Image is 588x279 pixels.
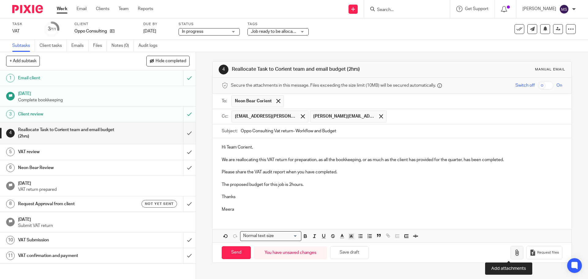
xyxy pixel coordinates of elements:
span: Normal text size [242,233,275,239]
h1: Request Approval from client [18,199,124,209]
label: Tags [247,22,309,27]
a: Emails [71,40,89,52]
span: Get Support [465,7,488,11]
div: VAT [12,28,37,34]
h1: Reallocate Task to Corient team and email budget (2hrs) [232,66,405,73]
input: Send [222,246,251,259]
div: 5 [6,148,15,156]
div: 4 [219,65,228,74]
span: Hide completed [156,59,186,64]
div: 10 [6,236,15,244]
p: VAT return prepared [18,187,190,193]
small: /11 [51,28,56,31]
div: 11 [6,251,15,260]
button: Request files [526,246,562,260]
a: Audit logs [138,40,162,52]
label: Due by [143,22,171,27]
div: 8 [6,200,15,208]
a: Client tasks [40,40,67,52]
img: svg%3E [559,4,569,14]
button: + Add subtask [6,56,40,66]
p: [PERSON_NAME] [522,6,556,12]
h1: [DATE] [18,215,190,223]
p: Thanks [222,194,562,200]
span: Switch off [515,82,535,89]
span: Neon Bear Corient [235,98,272,104]
h1: VAT Submission [18,236,124,245]
label: Subject: [222,128,238,134]
span: [DATE] [143,29,156,33]
a: Work [57,6,67,12]
span: On [556,82,562,89]
h1: VAT confirmation and payment [18,251,124,260]
button: Hide completed [146,56,190,66]
div: You have unsaved changes [254,246,327,259]
div: 3 [6,110,15,119]
p: Hi Team Corient, [222,144,562,150]
label: To: [222,98,228,104]
input: Search for option [276,233,298,239]
a: Subtasks [12,40,35,52]
p: Submit VAT return [18,223,190,229]
span: [PERSON_NAME][EMAIL_ADDRESS][DOMAIN_NAME] [313,113,375,119]
div: 3 [48,25,56,32]
h1: [DATE] [18,89,190,97]
h1: VAT review [18,147,124,156]
div: Manual email [535,67,565,72]
div: 4 [6,129,15,138]
div: Search for option [240,231,301,241]
a: Email [77,6,87,12]
p: Oppo Consulting [74,28,107,34]
label: Cc: [222,113,228,119]
span: [EMAIL_ADDRESS][PERSON_NAME][DOMAIN_NAME] [235,113,296,119]
h1: Neon Bear Review [18,163,124,172]
span: Secure the attachments in this message. Files exceeding the size limit (10MB) will be secured aut... [231,82,436,89]
a: Reports [138,6,153,12]
h1: [DATE] [18,179,190,187]
p: We are reallocating this VAT return for preparation, as all the bookkeeping, or as much as the cl... [222,157,562,188]
button: Save draft [330,246,369,259]
span: In progress [182,29,203,34]
div: 1 [6,74,15,82]
img: Pixie [12,5,43,13]
input: Search [376,7,432,13]
label: Client [74,22,136,27]
span: Not yet sent [145,201,174,206]
a: Files [93,40,107,52]
span: Request files [537,250,559,255]
a: Notes (0) [111,40,134,52]
label: Status [179,22,240,27]
h1: Email client [18,74,124,83]
p: Complete bookkeeping [18,97,190,103]
div: 6 [6,164,15,172]
a: Team [119,6,129,12]
h1: Client review [18,110,124,119]
h1: Reallocate Task to Corient team and email budget (2hrs) [18,125,124,141]
a: Clients [96,6,109,12]
label: Task [12,22,37,27]
span: Job ready to be allocated [251,29,299,34]
p: Meera [222,206,562,213]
